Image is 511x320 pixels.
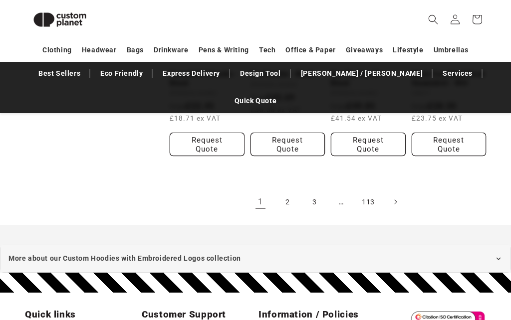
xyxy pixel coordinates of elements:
summary: Search [422,8,444,30]
a: Page 1 [250,191,271,213]
a: Umbrellas [434,41,469,59]
a: Lifestyle [393,41,423,59]
a: Next page [384,191,406,213]
a: Quick Quote [230,92,282,110]
button: Request Quote [251,133,325,156]
a: Page 2 [276,191,298,213]
a: Headwear [82,41,117,59]
a: Eco Friendly [95,65,148,82]
a: Clothing [42,41,72,59]
iframe: Chat Widget [340,212,511,320]
span: … [330,191,352,213]
img: Custom Planet [25,4,95,35]
a: Services [438,65,478,82]
a: Page 113 [357,191,379,213]
a: [PERSON_NAME] / [PERSON_NAME] [296,65,428,82]
a: Tech [259,41,275,59]
a: Drinkware [154,41,188,59]
a: Design Tool [235,65,286,82]
a: Best Sellers [33,65,85,82]
a: Pens & Writing [199,41,249,59]
nav: Pagination [170,191,486,213]
a: Office & Paper [285,41,335,59]
button: Request Quote [170,133,245,156]
a: Page 3 [303,191,325,213]
a: Giveaways [346,41,383,59]
button: Request Quote [412,133,487,156]
a: Bags [127,41,144,59]
a: Express Delivery [158,65,225,82]
span: More about our Custom Hoodies with Embroidered Logos collection [8,252,241,265]
button: Request Quote [331,133,406,156]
